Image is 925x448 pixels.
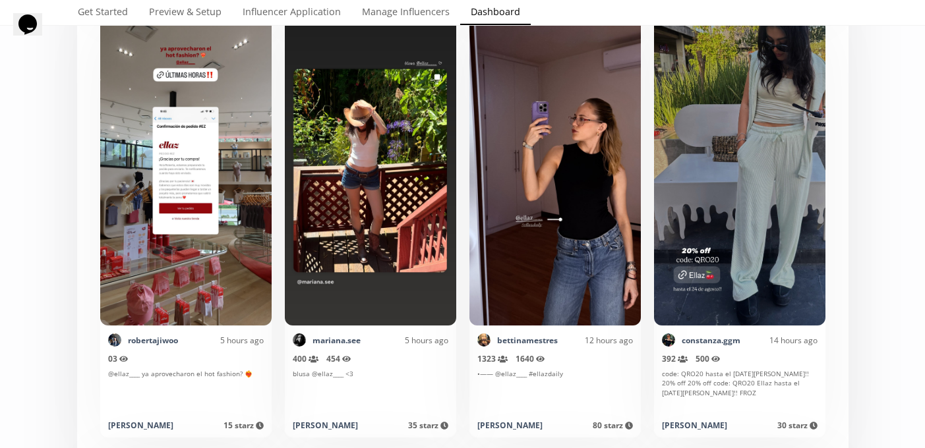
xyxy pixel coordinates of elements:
[662,420,727,431] div: [PERSON_NAME]
[516,353,545,364] span: 1640
[593,420,633,431] span: 80 starz
[558,335,633,346] div: 12 hours ago
[361,335,448,346] div: 5 hours ago
[108,353,264,365] div: 0
[293,353,318,364] span: 400
[662,369,818,412] div: code: QRO20 hasta el [DATE][PERSON_NAME]!! 20% off 20% off code: QRO20 Ellaz hasta el [DATE][PERS...
[293,420,358,431] div: [PERSON_NAME]
[477,353,508,364] span: 1323
[224,420,264,431] span: 15 starz
[662,333,675,347] img: 279869109_652208612552229_4522994321358546834_n.jpg
[408,420,448,431] span: 35 starz
[128,335,178,346] a: robertajiwoo
[326,353,351,364] span: 454
[662,353,688,364] span: 392
[13,13,55,53] iframe: chat widget
[293,369,448,412] div: blusa @ellaz____ <3
[696,353,721,364] span: 500
[313,335,361,346] a: mariana.see
[293,333,306,347] img: 505436863_18509350087056668_7153518167795609619_n.jpg
[178,335,264,346] div: 5 hours ago
[113,353,129,364] span: 3
[108,333,121,347] img: 524810648_18520113457031687_8089223174440955574_n.jpg
[477,369,633,412] div: •—— @ellaz____ #ellazdaily
[477,333,491,347] img: 277910250_496315051974411_1763197771941810692_n.jpg
[477,420,543,431] div: [PERSON_NAME]
[497,335,558,346] a: bettinamestres
[682,335,740,346] a: constanza.ggm
[108,420,173,431] div: [PERSON_NAME]
[108,369,264,412] div: @ellaz____ ya aprovecharon el hot fashion? ❤️‍🔥
[740,335,818,346] div: 14 hours ago
[777,420,818,431] span: 30 starz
